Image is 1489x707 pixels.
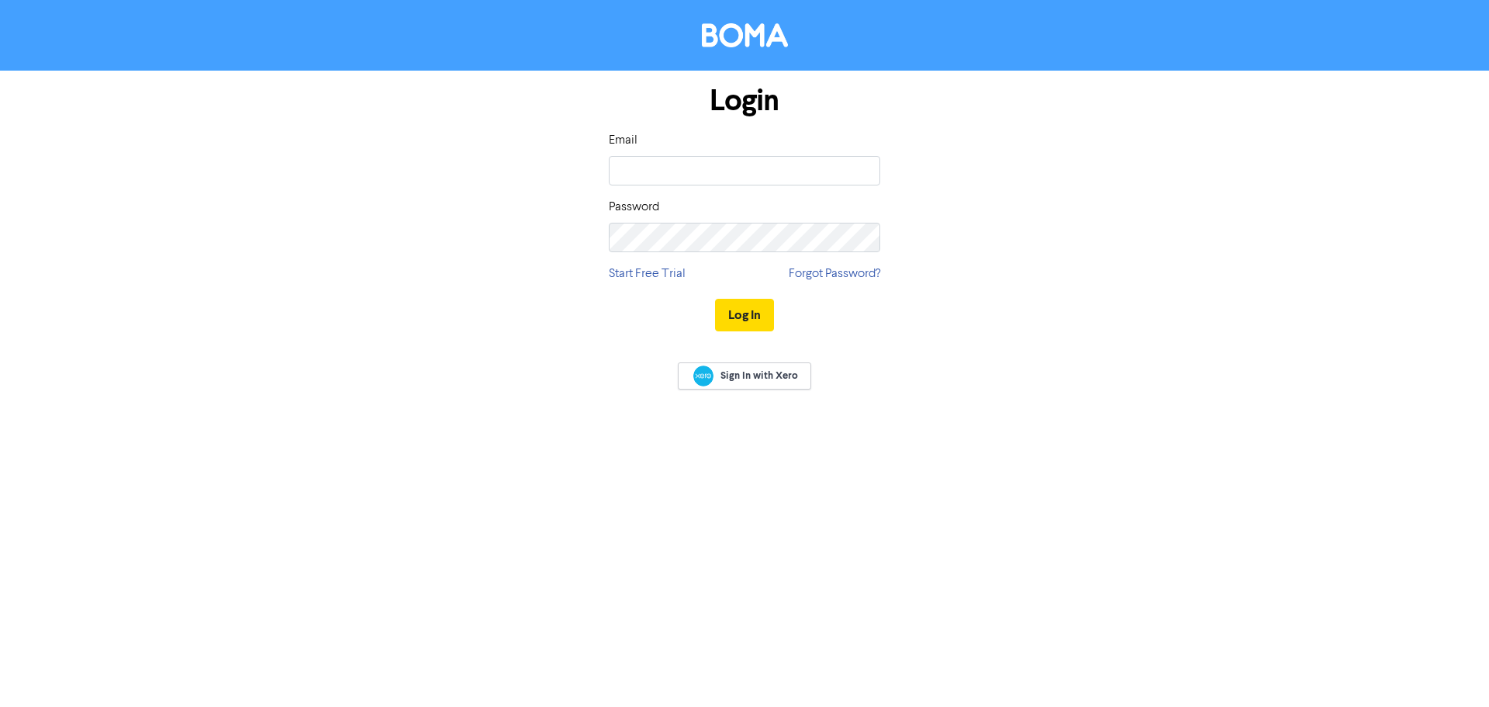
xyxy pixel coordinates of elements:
img: Xero logo [693,366,713,386]
span: Sign In with Xero [720,369,798,383]
a: Sign In with Xero [678,362,811,390]
a: Start Free Trial [609,265,686,283]
img: BOMA Logo [702,23,788,47]
button: Log In [715,299,774,331]
h1: Login [609,83,880,119]
label: Email [609,131,637,150]
label: Password [609,198,659,217]
a: Forgot Password? [789,265,880,283]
